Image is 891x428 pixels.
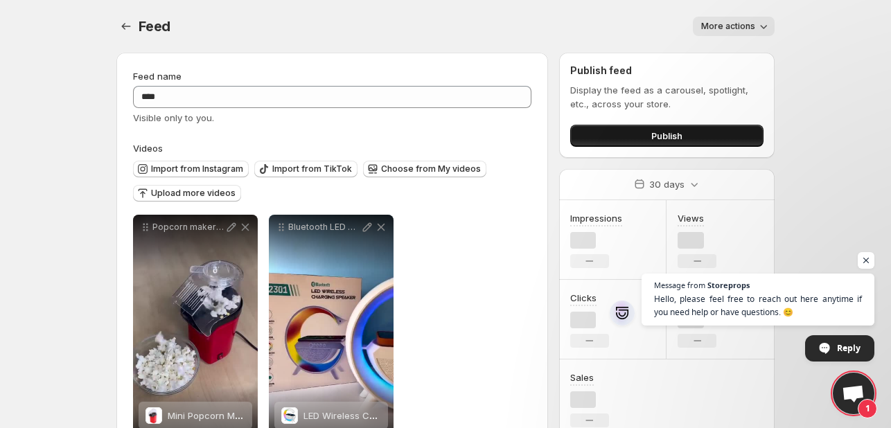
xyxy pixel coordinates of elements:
span: Feed [139,18,170,35]
p: Bluetooth LED Wireless Charging speaker HM_2301480P [288,222,360,233]
span: Message from [654,281,705,289]
span: Mini Popcorn Machine [168,410,265,421]
p: Display the feed as a carousel, spotlight, etc., across your store. [570,83,764,111]
button: Upload more videos [133,185,241,202]
p: Popcorn maker machine_ mini popcorn maker_ air popcorn maker _shorts _popcorn720P_HD [152,222,224,233]
h3: Clicks [570,291,597,305]
span: Publish [651,129,682,143]
img: Mini Popcorn Machine [145,407,162,424]
h3: Sales [570,371,594,384]
span: Import from Instagram [151,163,243,175]
h3: Views [678,211,704,225]
button: Settings [116,17,136,36]
span: 1 [858,399,877,418]
button: More actions [693,17,775,36]
button: Publish [570,125,764,147]
button: Import from Instagram [133,161,249,177]
button: Import from TikTok [254,161,358,177]
img: LED Wireless Charging Speaker [281,407,298,424]
p: 30 days [649,177,685,191]
span: Reply [837,336,861,360]
span: Choose from My videos [381,163,481,175]
span: Hello, please feel free to reach out here anytime if you need help or have questions. 😊 [654,292,862,319]
span: Videos [133,143,163,154]
span: More actions [701,21,755,32]
span: LED Wireless Charging Speaker [303,410,441,421]
h3: Impressions [570,211,622,225]
button: Choose from My videos [363,161,486,177]
span: Storeprops [707,281,750,289]
span: Visible only to you. [133,112,214,123]
span: Upload more videos [151,188,236,199]
h2: Publish feed [570,64,764,78]
span: Import from TikTok [272,163,352,175]
span: Feed name [133,71,182,82]
div: Open chat [833,373,874,414]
